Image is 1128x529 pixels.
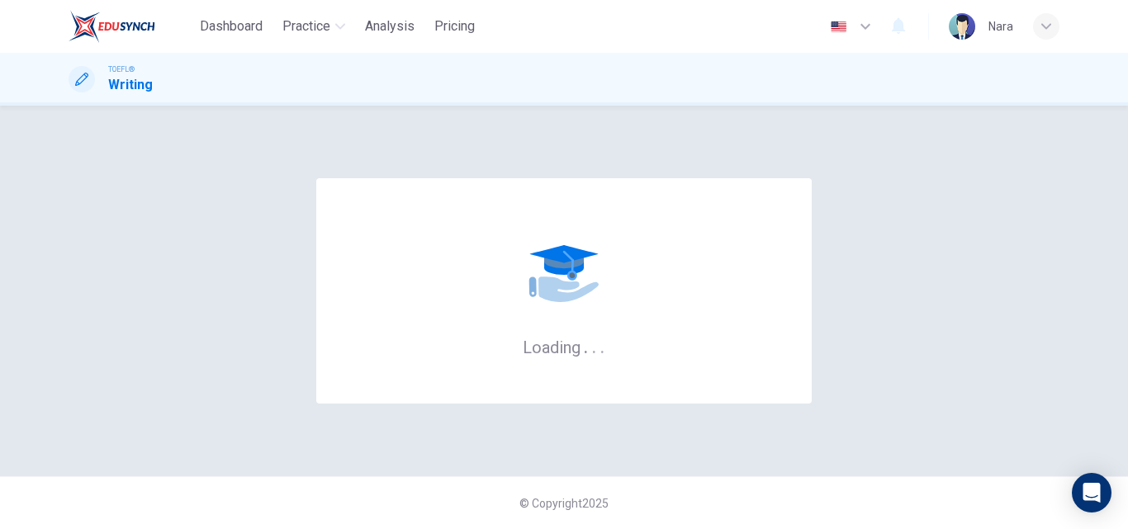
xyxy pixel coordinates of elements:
span: TOEFL® [108,64,135,75]
div: ์Nara [988,17,1013,36]
button: Analysis [358,12,421,41]
button: Pricing [428,12,481,41]
span: Analysis [365,17,415,36]
button: Practice [276,12,352,41]
h1: Writing [108,75,153,95]
img: Profile picture [949,13,975,40]
span: Dashboard [200,17,263,36]
span: © Copyright 2025 [519,497,609,510]
a: EduSynch logo [69,10,193,43]
button: Dashboard [193,12,269,41]
h6: . [591,332,597,359]
h6: . [583,332,589,359]
img: EduSynch logo [69,10,155,43]
h6: . [600,332,605,359]
span: Pricing [434,17,475,36]
img: en [828,21,849,33]
div: Open Intercom Messenger [1072,473,1111,512]
span: Practice [282,17,330,36]
h6: Loading [523,336,605,357]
